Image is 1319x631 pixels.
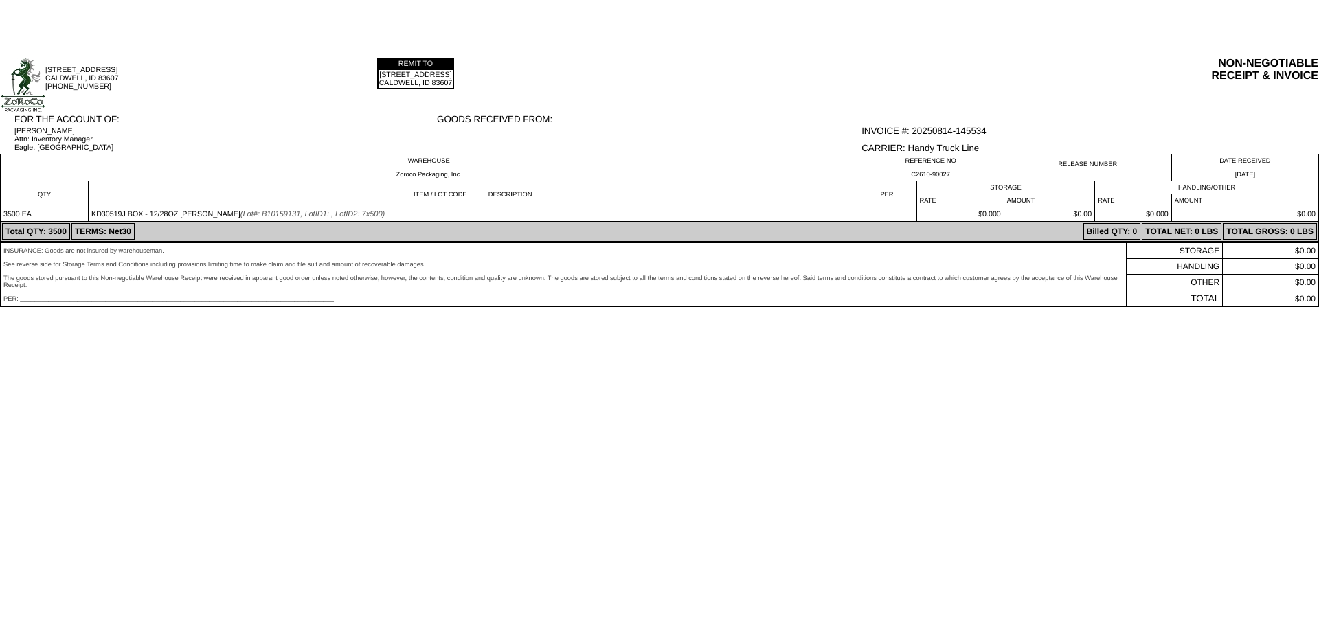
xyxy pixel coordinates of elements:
[916,207,1004,222] td: $0.000
[861,126,1318,136] div: INVOICE #: 20250814-145534
[3,247,1123,302] div: INSURANCE: Goods are not insured by warehouseman. See reverse side for Storage Terms and Conditio...
[1,207,89,222] td: 3500 EA
[1126,259,1223,275] td: HANDLING
[1223,243,1319,259] td: $0.00
[1095,194,1172,207] td: RATE
[89,181,857,207] td: ITEM / LOT CODE DESCRIPTION
[1,58,45,113] img: logoSmallFull.jpg
[1171,154,1318,181] td: DATE RECEIVED [DATE]
[240,210,385,218] span: (Lot#: B10159131, LotID1: , LotID2: 7x500)
[71,223,135,240] td: TERMS: Net30
[1083,223,1141,240] td: Billed QTY: 0
[916,194,1004,207] td: RATE
[1126,275,1223,290] td: OTHER
[379,59,453,69] td: REMIT TO
[1171,207,1318,222] td: $0.00
[1171,194,1318,207] td: AMOUNT
[1223,259,1319,275] td: $0.00
[14,114,436,124] div: FOR THE ACCOUNT OF:
[861,143,1318,153] div: CARRIER: Handy Truck Line
[857,154,1004,181] td: REFERENCE NO C2610-90027
[1223,223,1317,240] td: TOTAL GROSS: 0 LBS
[916,181,1095,194] td: STORAGE
[2,223,70,240] td: Total QTY: 3500
[1223,275,1319,290] td: $0.00
[1004,207,1094,222] td: $0.00
[1,154,857,181] td: WAREHOUSE Zoroco Packaging, Inc.
[379,70,453,88] td: [STREET_ADDRESS] CALDWELL, ID 83607
[1126,243,1223,259] td: STORAGE
[857,181,916,207] td: PER
[1142,223,1221,240] td: TOTAL NET: 0 LBS
[1223,290,1319,307] td: $0.00
[14,127,436,152] div: [PERSON_NAME] Attn: Inventory Manager Eagle, [GEOGRAPHIC_DATA]
[1,181,89,207] td: QTY
[1126,290,1223,307] td: TOTAL
[1095,207,1172,222] td: $0.000
[1004,194,1094,207] td: AMOUNT
[89,207,857,222] td: KD30519J BOX - 12/28OZ [PERSON_NAME]
[774,58,1318,82] div: NON-NEGOTIABLE RECEIPT & INVOICE
[437,114,860,124] div: GOODS RECEIVED FROM:
[1004,154,1171,181] td: RELEASE NUMBER
[1095,181,1319,194] td: HANDLING/OTHER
